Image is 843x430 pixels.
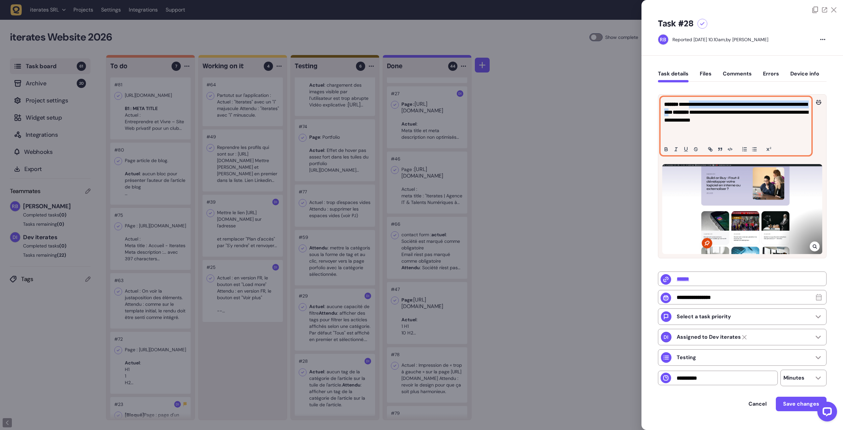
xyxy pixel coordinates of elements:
div: Reported [DATE] 10.10am, [672,37,726,43]
span: Cancel [748,401,767,407]
p: Minutes [783,375,804,381]
button: Errors [763,71,779,82]
button: Save changes [776,397,827,411]
h5: Task #28 [658,18,693,29]
button: Comments [723,71,752,82]
div: by [PERSON_NAME] [672,36,768,43]
button: Task details [658,71,689,82]
img: Rodolphe Balay [658,35,668,44]
button: Cancel [742,397,773,411]
strong: Dev iterates [677,334,741,340]
span: Save changes [783,401,819,407]
p: Select a task priority [677,313,731,320]
button: Device info [790,71,819,82]
p: Testing [677,354,696,361]
button: Files [700,71,712,82]
iframe: LiveChat chat widget [812,399,840,427]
